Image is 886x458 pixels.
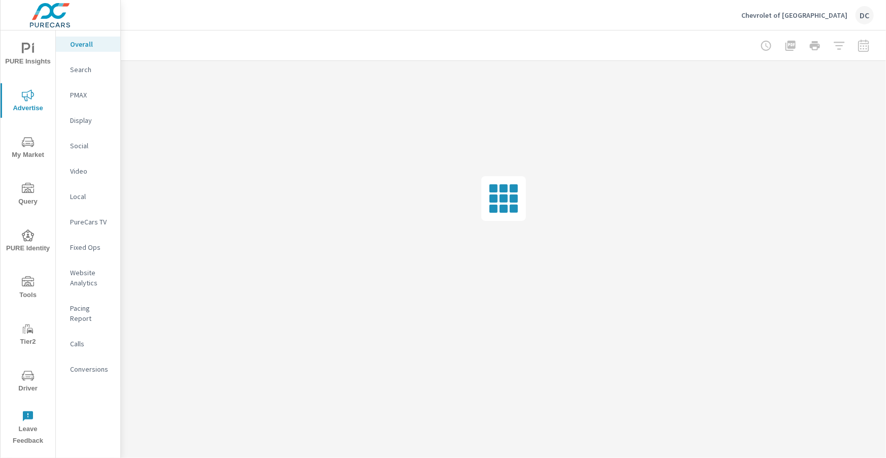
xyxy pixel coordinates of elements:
div: Website Analytics [56,265,120,290]
span: Driver [4,370,52,395]
p: Social [70,141,112,151]
p: Pacing Report [70,303,112,323]
div: Calls [56,336,120,351]
div: PureCars TV [56,214,120,230]
div: Overall [56,37,120,52]
div: nav menu [1,30,55,451]
div: Fixed Ops [56,240,120,255]
div: PMAX [56,87,120,103]
p: Fixed Ops [70,242,112,252]
p: PMAX [70,90,112,100]
p: Search [70,64,112,75]
p: Overall [70,39,112,49]
span: Advertise [4,89,52,114]
span: PURE Insights [4,43,52,68]
p: PureCars TV [70,217,112,227]
div: Local [56,189,120,204]
p: Website Analytics [70,268,112,288]
span: Leave Feedback [4,410,52,447]
div: Video [56,163,120,179]
span: Tools [4,276,52,301]
div: Conversions [56,362,120,377]
div: Display [56,113,120,128]
div: DC [856,6,874,24]
div: Social [56,138,120,153]
p: Video [70,166,112,176]
p: Local [70,191,112,202]
div: Search [56,62,120,77]
span: Query [4,183,52,208]
p: Calls [70,339,112,349]
span: Tier2 [4,323,52,348]
p: Display [70,115,112,125]
div: Pacing Report [56,301,120,326]
p: Conversions [70,364,112,374]
span: My Market [4,136,52,161]
p: Chevrolet of [GEOGRAPHIC_DATA] [741,11,847,20]
span: PURE Identity [4,230,52,254]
